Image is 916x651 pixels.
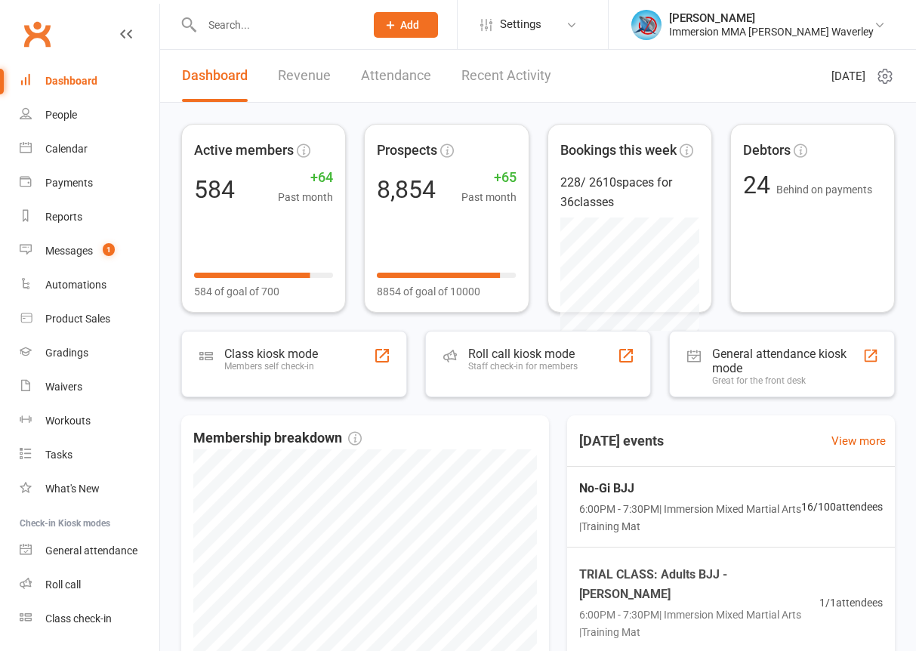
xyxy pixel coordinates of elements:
a: People [20,98,159,132]
div: Staff check-in for members [468,361,578,372]
div: People [45,109,77,121]
span: Settings [500,8,541,42]
a: Roll call [20,568,159,602]
a: Revenue [278,50,331,102]
a: Payments [20,166,159,200]
img: thumb_image1698714326.png [631,10,662,40]
button: Add [374,12,438,38]
a: Messages 1 [20,234,159,268]
span: Past month [278,189,333,205]
div: General attendance kiosk mode [712,347,862,375]
div: Great for the front desk [712,375,862,386]
a: Product Sales [20,302,159,336]
div: Waivers [45,381,82,393]
div: What's New [45,483,100,495]
span: 6:00PM - 7:30PM | Immersion Mixed Martial Arts | Training Mat [579,606,819,640]
div: Automations [45,279,106,291]
div: Roll call kiosk mode [468,347,578,361]
span: Prospects [377,140,437,162]
h3: [DATE] events [567,427,676,455]
span: Debtors [743,140,791,162]
a: Dashboard [20,64,159,98]
div: General attendance [45,545,137,557]
span: 16 / 100 attendees [801,498,883,515]
div: Payments [45,177,93,189]
div: Workouts [45,415,91,427]
span: No-Gi BJJ [579,479,801,498]
span: Behind on payments [776,184,872,196]
div: Members self check-in [224,361,318,372]
span: +64 [278,167,333,189]
span: +65 [461,167,517,189]
div: Calendar [45,143,88,155]
div: [PERSON_NAME] [669,11,874,25]
span: 24 [743,171,776,199]
a: Recent Activity [461,50,551,102]
div: Product Sales [45,313,110,325]
div: 228 / 2610 spaces for 36 classes [560,173,699,211]
span: Membership breakdown [193,427,362,449]
a: Reports [20,200,159,234]
span: [DATE] [831,67,865,85]
span: 8854 of goal of 10000 [377,283,480,300]
div: Dashboard [45,75,97,87]
span: Add [400,19,419,31]
a: Dashboard [182,50,248,102]
a: Automations [20,268,159,302]
a: General attendance kiosk mode [20,534,159,568]
a: Attendance [361,50,431,102]
a: What's New [20,472,159,506]
div: Class check-in [45,612,112,625]
span: 584 of goal of 700 [194,283,279,300]
a: Class kiosk mode [20,602,159,636]
a: Waivers [20,370,159,404]
span: Active members [194,140,294,162]
a: Clubworx [18,15,56,53]
span: 1 / 1 attendees [819,594,883,610]
div: 8,854 [377,177,436,202]
a: Tasks [20,438,159,472]
span: 1 [103,243,115,256]
input: Search... [197,14,354,35]
div: Reports [45,211,82,223]
div: Roll call [45,578,81,591]
div: Class kiosk mode [224,347,318,361]
span: Bookings this week [560,140,677,162]
a: Gradings [20,336,159,370]
div: Gradings [45,347,88,359]
div: Immersion MMA [PERSON_NAME] Waverley [669,25,874,39]
a: Workouts [20,404,159,438]
div: 584 [194,177,235,202]
span: Past month [461,189,517,205]
span: TRIAL CLASS: Adults BJJ - [PERSON_NAME] [579,565,819,603]
span: 6:00PM - 7:30PM | Immersion Mixed Martial Arts | Training Mat [579,501,801,535]
div: Tasks [45,449,72,461]
div: Messages [45,245,93,257]
a: Calendar [20,132,159,166]
a: View more [831,432,886,450]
